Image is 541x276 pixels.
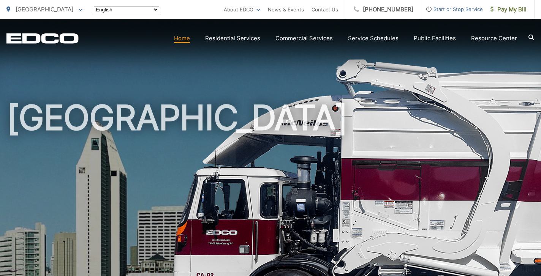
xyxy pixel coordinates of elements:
a: Commercial Services [275,34,333,43]
a: EDCD logo. Return to the homepage. [6,33,79,44]
a: Resource Center [471,34,517,43]
span: Pay My Bill [490,5,527,14]
a: Home [174,34,190,43]
a: News & Events [268,5,304,14]
a: Service Schedules [348,34,399,43]
select: Select a language [94,6,159,13]
a: Contact Us [312,5,338,14]
a: About EDCO [224,5,260,14]
a: Public Facilities [414,34,456,43]
span: [GEOGRAPHIC_DATA] [16,6,73,13]
a: Residential Services [205,34,260,43]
